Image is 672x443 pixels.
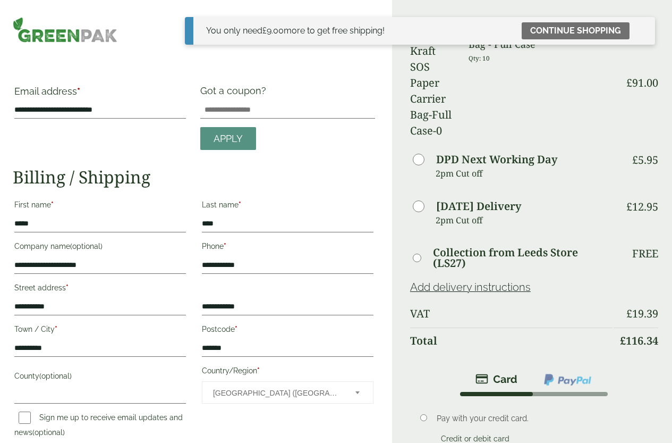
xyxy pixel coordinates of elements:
[436,154,557,165] label: DPD Next Working Day
[632,247,658,260] p: Free
[436,165,613,181] p: 2pm Cut off
[469,54,490,62] small: Qty: 10
[39,372,72,380] span: (optional)
[410,301,613,327] th: VAT
[620,333,626,348] span: £
[14,322,186,340] label: Town / City
[626,76,632,90] span: £
[213,382,341,404] span: United Kingdom (UK)
[620,333,658,348] bdi: 116.34
[410,328,613,354] th: Total
[475,373,517,386] img: stripe.png
[13,17,117,43] img: GreenPak Supplies
[200,85,270,102] label: Got a coupon?
[202,381,373,404] span: Country/Region
[626,306,658,321] bdi: 19.39
[214,133,243,145] span: Apply
[436,212,613,228] p: 2pm Cut off
[202,322,373,340] label: Postcode
[202,239,373,257] label: Phone
[522,22,630,39] a: Continue shopping
[543,373,592,387] img: ppcp-gateway.png
[55,325,57,333] abbr: required
[14,239,186,257] label: Company name
[235,325,237,333] abbr: required
[14,87,186,102] label: Email address
[14,197,186,215] label: First name
[632,153,658,167] bdi: 5.95
[202,197,373,215] label: Last name
[206,24,385,37] div: You only need more to get free shipping!
[19,412,31,424] input: Sign me up to receive email updates and news(optional)
[239,200,241,209] abbr: required
[14,413,183,440] label: Sign me up to receive email updates and news
[626,306,632,321] span: £
[14,369,186,387] label: County
[257,366,260,375] abbr: required
[13,167,375,187] h2: Billing / Shipping
[202,363,373,381] label: Country/Region
[51,200,54,209] abbr: required
[626,199,658,214] bdi: 12.95
[70,242,103,250] span: (optional)
[224,242,226,250] abbr: required
[200,127,256,150] a: Apply
[77,86,80,97] abbr: required
[66,283,69,292] abbr: required
[436,201,521,212] label: [DATE] Delivery
[626,199,632,214] span: £
[410,281,531,294] a: Add delivery instructions
[437,413,643,424] p: Pay with your credit card.
[262,26,284,36] span: 9.00
[262,26,267,36] span: £
[14,280,186,298] label: Street address
[433,247,613,269] label: Collection from Leeds Store (LS27)
[410,27,456,139] img: Small Kraft SOS Paper Carrier Bag-Full Case-0
[632,153,638,167] span: £
[626,76,658,90] bdi: 91.00
[32,428,65,437] span: (optional)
